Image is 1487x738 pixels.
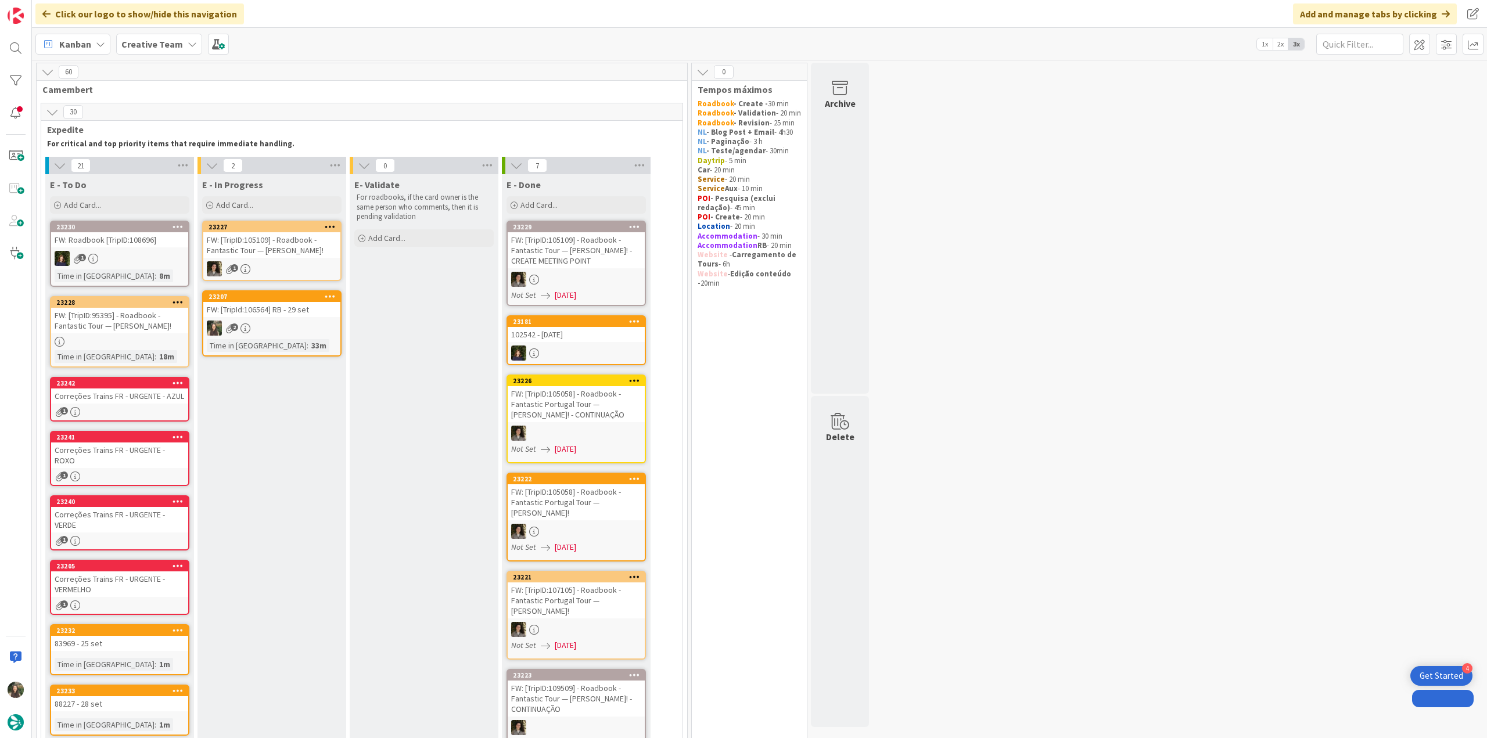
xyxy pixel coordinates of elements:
[55,718,155,731] div: Time in [GEOGRAPHIC_DATA]
[698,127,706,137] strong: NL
[368,233,405,243] span: Add Card...
[64,200,101,210] span: Add Card...
[8,682,24,698] img: IG
[357,193,491,221] p: For roadbooks, if the card owner is the same person who comments, then it is pending validation
[42,84,673,95] span: Camembert
[706,146,766,156] strong: - Teste/agendar
[706,127,774,137] strong: - Blog Post + Email
[51,686,188,711] div: 2323388227 - 28 set
[698,221,730,231] strong: Location
[202,179,263,190] span: E - In Progress
[71,159,91,172] span: 21
[51,686,188,696] div: 23233
[51,232,188,247] div: FW: Roadbook [TripID:108696]
[56,627,188,635] div: 23232
[507,375,646,463] a: 23226FW: [TripID:105058] - Roadbook - Fantastic Portugal Tour — [PERSON_NAME]! - CONTINUAÇÃOMSNot...
[698,174,725,184] strong: Service
[508,386,645,422] div: FW: [TripID:105058] - Roadbook - Fantastic Portugal Tour — [PERSON_NAME]! - CONTINUAÇÃO
[698,193,710,203] strong: POI
[513,475,645,483] div: 23222
[207,321,222,336] img: IG
[698,146,801,156] p: - 30min
[231,323,238,331] span: 2
[511,524,526,539] img: MS
[51,636,188,651] div: 83969 - 25 set
[56,379,188,387] div: 23242
[50,296,189,368] a: 23228FW: [TripID:95395] - Roadbook - Fantastic Tour — [PERSON_NAME]!Time in [GEOGRAPHIC_DATA]:18m
[50,179,87,190] span: E - To Do
[55,658,155,671] div: Time in [GEOGRAPHIC_DATA]
[202,290,342,357] a: 23207FW: [TripId:106564] RB - 29 setIGTime in [GEOGRAPHIC_DATA]:33m
[698,240,757,250] strong: Accommodation
[698,118,734,128] strong: Roadbook
[511,426,526,441] img: MS
[60,407,68,415] span: 1
[155,350,156,363] span: :
[507,179,541,190] span: E - Done
[51,496,188,507] div: 23240
[508,474,645,520] div: 23222FW: [TripID:105058] - Roadbook - Fantastic Portugal Tour — [PERSON_NAME]!
[209,293,340,301] div: 23207
[223,159,243,172] span: 2
[56,498,188,506] div: 23240
[202,221,342,281] a: 23227FW: [TripID:105109] - Roadbook - Fantastic Tour — [PERSON_NAME]!MS
[1462,663,1472,674] div: 4
[698,184,801,193] p: - 10 min
[508,622,645,637] div: MS
[51,378,188,388] div: 23242
[511,542,536,552] i: Not Set
[513,223,645,231] div: 23229
[51,378,188,404] div: 23242Correções Trains FR - URGENTE - AZUL
[520,200,558,210] span: Add Card...
[513,671,645,679] div: 23223
[50,221,189,287] a: 23230FW: Roadbook [TripID:108696]MCTime in [GEOGRAPHIC_DATA]:8m
[555,639,576,651] span: [DATE]
[698,165,710,175] strong: Car
[706,136,749,146] strong: - Paginação
[51,507,188,532] div: Correções Trains FR - URGENTE - VERDE
[51,308,188,333] div: FW: [TripID:95395] - Roadbook - Fantastic Tour — [PERSON_NAME]!
[698,232,801,241] p: - 30 min
[734,108,776,118] strong: - Validation
[511,345,526,361] img: MC
[51,251,188,266] div: MC
[209,223,340,231] div: 23227
[203,321,340,336] div: IG
[511,622,526,637] img: MS
[203,302,340,317] div: FW: [TripId:106564] RB - 29 set
[508,272,645,287] div: MS
[698,222,801,231] p: - 20 min
[698,194,801,213] p: - 45 min
[513,318,645,326] div: 23181
[50,377,189,422] a: 23242Correções Trains FR - URGENTE - AZUL
[698,250,801,269] p: - - 6h
[508,572,645,582] div: 23221
[825,96,856,110] div: Archive
[508,670,645,717] div: 23223FW: [TripID:109509] - Roadbook - Fantastic Tour — [PERSON_NAME]! - CONTINUAÇÃO
[155,269,156,282] span: :
[698,109,801,118] p: - 20 min
[51,297,188,333] div: 23228FW: [TripID:95395] - Roadbook - Fantastic Tour — [PERSON_NAME]!
[8,8,24,24] img: Visit kanbanzone.com
[508,376,645,422] div: 23226FW: [TripID:105058] - Roadbook - Fantastic Portugal Tour — [PERSON_NAME]! - CONTINUAÇÃO
[508,572,645,618] div: 23221FW: [TripID:107105] - Roadbook - Fantastic Portugal Tour — [PERSON_NAME]!
[555,289,576,301] span: [DATE]
[710,212,740,222] strong: - Create
[156,269,173,282] div: 8m
[51,388,188,404] div: Correções Trains FR - URGENTE - AZUL
[698,269,728,279] strong: Website
[51,432,188,442] div: 23241
[51,571,188,597] div: Correções Trains FR - URGENTE - VERMELHO
[231,264,238,272] span: 1
[55,251,70,266] img: MC
[511,290,536,300] i: Not Set
[78,254,86,261] span: 1
[203,222,340,232] div: 23227
[527,159,547,172] span: 7
[698,146,706,156] strong: NL
[50,431,189,486] a: 23241Correções Trains FR - URGENTE - ROXO
[56,298,188,307] div: 23228
[207,339,307,352] div: Time in [GEOGRAPHIC_DATA]
[698,250,798,269] strong: Carregamento de Tours
[513,377,645,385] div: 23226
